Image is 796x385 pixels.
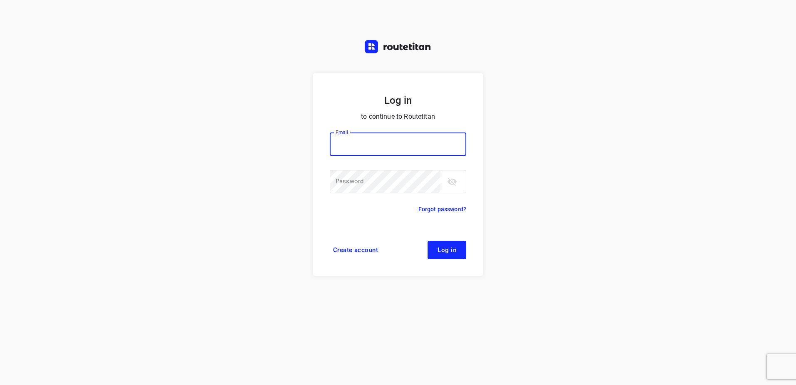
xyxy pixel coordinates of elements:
[330,111,466,122] p: to continue to Routetitan
[418,204,466,214] a: Forgot password?
[444,173,460,190] button: toggle password visibility
[330,241,381,259] a: Create account
[365,40,431,55] a: Routetitan
[333,247,378,253] span: Create account
[428,241,466,259] button: Log in
[438,247,456,253] span: Log in
[365,40,431,53] img: Routetitan
[330,93,466,107] h5: Log in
